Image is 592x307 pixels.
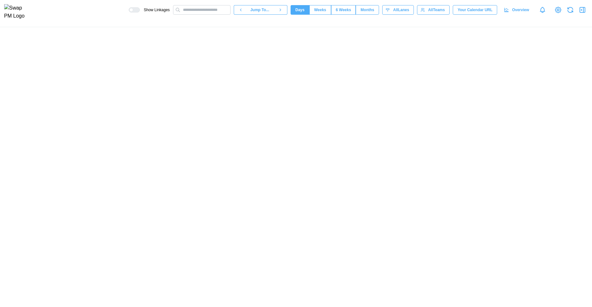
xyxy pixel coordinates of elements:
button: Refresh Grid [566,5,575,14]
a: Overview [500,5,534,15]
button: Your Calendar URL [453,5,497,15]
a: View Project [554,5,563,14]
span: Overview [512,5,529,14]
span: Jump To... [250,5,269,14]
button: Jump To... [247,5,274,15]
button: Weeks [309,5,331,15]
button: Months [356,5,379,15]
span: All Teams [428,5,445,14]
span: 6 Weeks [336,5,351,14]
span: Your Calendar URL [458,5,492,14]
span: Days [295,5,305,14]
button: 6 Weeks [331,5,356,15]
img: Swap PM Logo [4,4,30,20]
span: All Lanes [393,5,409,14]
button: AllTeams [417,5,450,15]
span: Months [361,5,374,14]
span: Show Linkages [140,7,170,12]
a: Notifications [537,4,548,15]
span: Weeks [314,5,326,14]
button: Open Drawer [578,5,587,14]
button: AllLanes [382,5,414,15]
button: Days [291,5,309,15]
